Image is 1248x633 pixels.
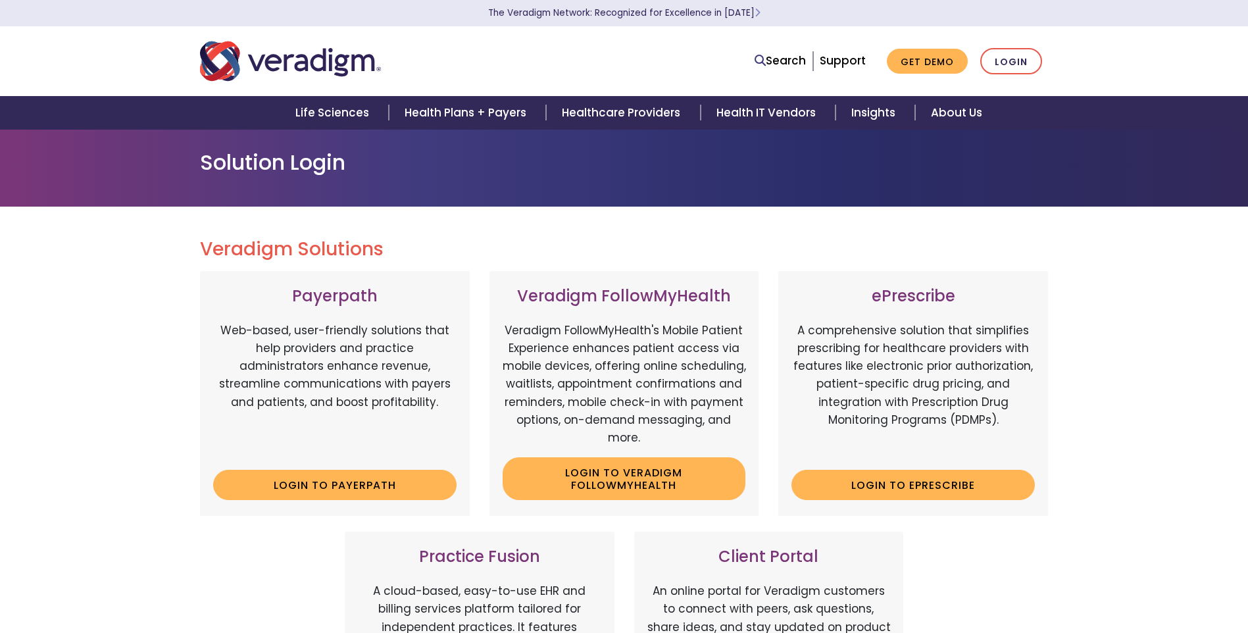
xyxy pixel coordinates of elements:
[280,96,389,130] a: Life Sciences
[503,287,746,306] h3: Veradigm FollowMyHealth
[200,150,1049,175] h1: Solution Login
[836,96,915,130] a: Insights
[503,457,746,500] a: Login to Veradigm FollowMyHealth
[915,96,998,130] a: About Us
[358,547,601,567] h3: Practice Fusion
[389,96,546,130] a: Health Plans + Payers
[701,96,836,130] a: Health IT Vendors
[980,48,1042,75] a: Login
[503,322,746,447] p: Veradigm FollowMyHealth's Mobile Patient Experience enhances patient access via mobile devices, o...
[213,322,457,460] p: Web-based, user-friendly solutions that help providers and practice administrators enhance revenu...
[213,287,457,306] h3: Payerpath
[755,7,761,19] span: Learn More
[887,49,968,74] a: Get Demo
[200,238,1049,261] h2: Veradigm Solutions
[546,96,700,130] a: Healthcare Providers
[791,287,1035,306] h3: ePrescribe
[200,39,381,83] img: Veradigm logo
[820,53,866,68] a: Support
[213,470,457,500] a: Login to Payerpath
[647,547,891,567] h3: Client Portal
[791,322,1035,460] p: A comprehensive solution that simplifies prescribing for healthcare providers with features like ...
[755,52,806,70] a: Search
[791,470,1035,500] a: Login to ePrescribe
[488,7,761,19] a: The Veradigm Network: Recognized for Excellence in [DATE]Learn More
